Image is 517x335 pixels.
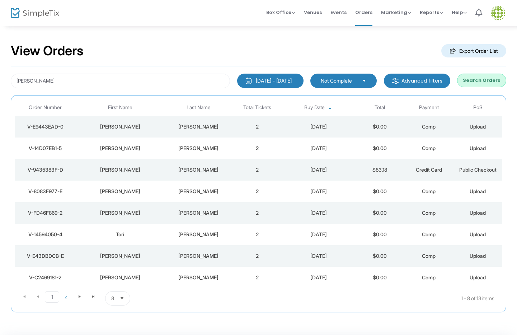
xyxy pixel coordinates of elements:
[166,274,231,281] div: Sliva
[166,209,231,217] div: Sliva
[78,252,163,260] div: Alexis
[17,123,74,130] div: V-E9443EAD-0
[166,231,231,238] div: Sliva
[17,188,74,195] div: V-8083F977-E
[233,202,282,224] td: 2
[233,224,282,245] td: 2
[233,245,282,267] td: 2
[470,253,486,259] span: Upload
[166,123,231,130] div: Sliva
[283,274,353,281] div: 9/2/2025
[15,99,502,288] div: Data table
[420,9,443,16] span: Reports
[233,267,282,288] td: 2
[304,104,325,111] span: Buy Date
[441,44,506,57] m-button: Export Order List
[17,274,74,281] div: V-C2469181-2
[78,145,163,152] div: Samantha
[256,77,292,84] div: [DATE] - [DATE]
[59,291,73,302] span: Page 2
[17,145,74,152] div: V-14D07EB1-5
[233,138,282,159] td: 2
[233,116,282,138] td: 2
[422,188,436,194] span: Comp
[283,123,353,130] div: 9/19/2025
[355,116,404,138] td: $0.00
[17,166,74,173] div: V-9435383F-D
[359,77,369,85] button: Select
[470,188,486,194] span: Upload
[237,74,304,88] button: [DATE] - [DATE]
[283,231,353,238] div: 9/2/2025
[459,167,497,173] span: Public Checkout
[355,267,404,288] td: $0.00
[470,145,486,151] span: Upload
[330,3,347,22] span: Events
[422,145,436,151] span: Comp
[166,166,231,173] div: Sliva
[283,145,353,152] div: 9/19/2025
[17,209,74,217] div: V-FD46F869-2
[392,77,399,84] img: filter
[452,9,467,16] span: Help
[78,231,163,238] div: Tori
[355,245,404,267] td: $0.00
[422,210,436,216] span: Comp
[111,295,114,302] span: 8
[78,209,163,217] div: Michele
[266,9,295,16] span: Box Office
[355,181,404,202] td: $0.00
[233,159,282,181] td: 2
[422,253,436,259] span: Comp
[355,99,404,116] th: Total
[283,209,353,217] div: 9/2/2025
[78,123,163,130] div: Samantha
[283,252,353,260] div: 9/2/2025
[166,252,231,260] div: Sliva
[473,104,483,111] span: PoS
[245,77,252,84] img: monthly
[90,294,96,299] span: Go to the last page
[304,3,322,22] span: Venues
[283,188,353,195] div: 9/2/2025
[355,138,404,159] td: $0.00
[11,43,84,59] h2: View Orders
[77,294,83,299] span: Go to the next page
[419,104,439,111] span: Payment
[422,231,436,237] span: Comp
[381,9,411,16] span: Marketing
[233,181,282,202] td: 2
[29,104,62,111] span: Order Number
[355,159,404,181] td: $83.18
[78,188,163,195] div: Samantha
[202,291,494,306] kendo-pager-info: 1 - 8 of 13 items
[416,167,442,173] span: Credit Card
[422,274,436,280] span: Comp
[17,252,74,260] div: V-E43DBDCB-E
[283,166,353,173] div: 9/16/2025
[117,292,127,305] button: Select
[422,124,436,130] span: Comp
[17,231,74,238] div: V-14594050-4
[166,145,231,152] div: Sliva
[166,188,231,195] div: Sliva
[327,105,333,111] span: Sortable
[321,77,356,84] span: Not Complete
[187,104,211,111] span: Last Name
[470,124,486,130] span: Upload
[470,231,486,237] span: Upload
[384,74,450,88] m-button: Advanced filters
[457,74,506,87] button: Search Orders
[73,291,86,302] span: Go to the next page
[355,224,404,245] td: $0.00
[11,74,230,88] input: Search by name, email, phone, order number, ip address, or last 4 digits of card
[355,202,404,224] td: $0.00
[108,104,132,111] span: First Name
[470,210,486,216] span: Upload
[78,166,163,173] div: Mitchell
[78,274,163,281] div: Samantha
[355,3,372,22] span: Orders
[233,99,282,116] th: Total Tickets
[470,274,486,280] span: Upload
[45,291,59,303] span: Page 1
